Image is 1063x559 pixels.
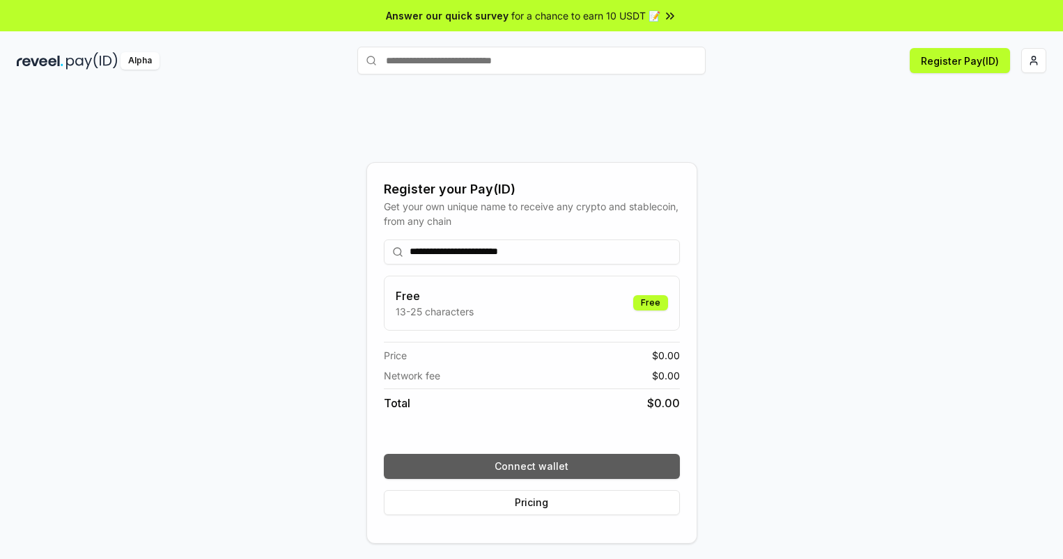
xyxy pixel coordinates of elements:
[652,348,680,363] span: $ 0.00
[384,348,407,363] span: Price
[647,395,680,411] span: $ 0.00
[66,52,118,70] img: pay_id
[396,288,474,304] h3: Free
[384,490,680,515] button: Pricing
[652,368,680,383] span: $ 0.00
[396,304,474,319] p: 13-25 characters
[386,8,509,23] span: Answer our quick survey
[384,454,680,479] button: Connect wallet
[633,295,668,310] div: Free
[384,368,440,383] span: Network fee
[511,8,660,23] span: for a chance to earn 10 USDT 📝
[384,395,410,411] span: Total
[384,199,680,228] div: Get your own unique name to receive any crypto and stablecoin, from any chain
[384,180,680,199] div: Register your Pay(ID)
[910,48,1010,73] button: Register Pay(ID)
[17,52,63,70] img: reveel_dark
[121,52,160,70] div: Alpha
